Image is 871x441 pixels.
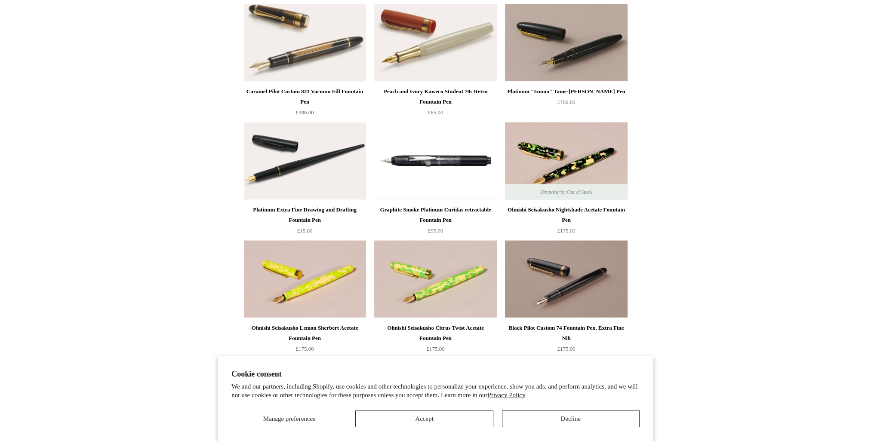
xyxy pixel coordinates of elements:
a: Ohnishi Seisakusho Citrus Twist Acetate Fountain Pen £175.00 [374,323,496,358]
div: Peach and Ivory Kaweco Student 70s Retro Fountain Pen [376,86,494,107]
span: £95.00 [428,227,443,234]
div: Black Pilot Custom 74 Fountain Pen, Extra Fine Nib [507,323,625,343]
button: Manage preferences [231,410,347,427]
img: Platinum "Izumo" Tame-nuri Fountain Pen [505,4,627,82]
a: Ohnishi Seisakusho Nightshade Acetate Fountain Pen £175.00 [505,205,627,240]
img: Graphite Smoke Platinum Curidas retractable Fountain Pen [374,122,496,200]
a: Ohnishi Seisakusho Lemon Sherbert Acetate Fountain Pen Ohnishi Seisakusho Lemon Sherbert Acetate ... [244,241,366,318]
a: Platinum "Izumo" Tame-nuri Fountain Pen Platinum "Izumo" Tame-nuri Fountain Pen [505,4,627,82]
a: Caramel Pilot Custom 823 Vacuum Fill Fountain Pen Caramel Pilot Custom 823 Vacuum Fill Fountain Pen [244,4,366,82]
a: Graphite Smoke Platinum Curidas retractable Fountain Pen Graphite Smoke Platinum Curidas retracta... [374,122,496,200]
a: Ohnishi Seisakusho Nightshade Acetate Fountain Pen Ohnishi Seisakusho Nightshade Acetate Fountain... [505,122,627,200]
button: Decline [502,410,640,427]
img: Ohnishi Seisakusho Citrus Twist Acetate Fountain Pen [374,241,496,318]
span: £175.00 [557,346,575,352]
span: £65.00 [428,109,443,116]
img: Platinum Extra Fine Drawing and Drafting Fountain Pen [244,122,366,200]
span: Temporarily Out of Stock [532,184,601,200]
h2: Cookie consent [231,370,640,379]
a: Ohnishi Seisakusho Lemon Sherbert Acetate Fountain Pen £175.00 [244,323,366,358]
span: £700.00 [557,99,575,105]
div: Ohnishi Seisakusho Citrus Twist Acetate Fountain Pen [376,323,494,343]
span: £175.00 [557,227,575,234]
img: Ohnishi Seisakusho Nightshade Acetate Fountain Pen [505,122,627,200]
a: Platinum Extra Fine Drawing and Drafting Fountain Pen Platinum Extra Fine Drawing and Drafting Fo... [244,122,366,200]
a: Black Pilot Custom 74 Fountain Pen, Extra Fine Nib £175.00 [505,323,627,358]
img: Peach and Ivory Kaweco Student 70s Retro Fountain Pen [374,4,496,82]
a: Caramel Pilot Custom 823 Vacuum Fill Fountain Pen £380.00 [244,86,366,122]
span: £380.00 [295,109,314,116]
div: Caramel Pilot Custom 823 Vacuum Fill Fountain Pen [246,86,364,107]
div: Platinum "Izumo" Tame-[PERSON_NAME] Pen [507,86,625,97]
span: £175.00 [426,346,444,352]
span: £15.00 [297,227,313,234]
a: Platinum "Izumo" Tame-[PERSON_NAME] Pen £700.00 [505,86,627,122]
div: Ohnishi Seisakusho Nightshade Acetate Fountain Pen [507,205,625,225]
span: £175.00 [295,346,314,352]
a: Graphite Smoke Platinum Curidas retractable Fountain Pen £95.00 [374,205,496,240]
button: Accept [355,410,493,427]
img: Caramel Pilot Custom 823 Vacuum Fill Fountain Pen [244,4,366,82]
a: Peach and Ivory Kaweco Student 70s Retro Fountain Pen Peach and Ivory Kaweco Student 70s Retro Fo... [374,4,496,82]
a: Platinum Extra Fine Drawing and Drafting Fountain Pen £15.00 [244,205,366,240]
a: Peach and Ivory Kaweco Student 70s Retro Fountain Pen £65.00 [374,86,496,122]
div: Ohnishi Seisakusho Lemon Sherbert Acetate Fountain Pen [246,323,364,343]
div: Graphite Smoke Platinum Curidas retractable Fountain Pen [376,205,494,225]
a: Ohnishi Seisakusho Citrus Twist Acetate Fountain Pen Ohnishi Seisakusho Citrus Twist Acetate Foun... [374,241,496,318]
span: Manage preferences [263,415,315,422]
a: Black Pilot Custom 74 Fountain Pen, Extra Fine Nib Black Pilot Custom 74 Fountain Pen, Extra Fine... [505,241,627,318]
p: We and our partners, including Shopify, use cookies and other technologies to personalize your ex... [231,383,640,399]
a: Privacy Policy [488,392,526,398]
img: Ohnishi Seisakusho Lemon Sherbert Acetate Fountain Pen [244,241,366,318]
img: Black Pilot Custom 74 Fountain Pen, Extra Fine Nib [505,241,627,318]
div: Platinum Extra Fine Drawing and Drafting Fountain Pen [246,205,364,225]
